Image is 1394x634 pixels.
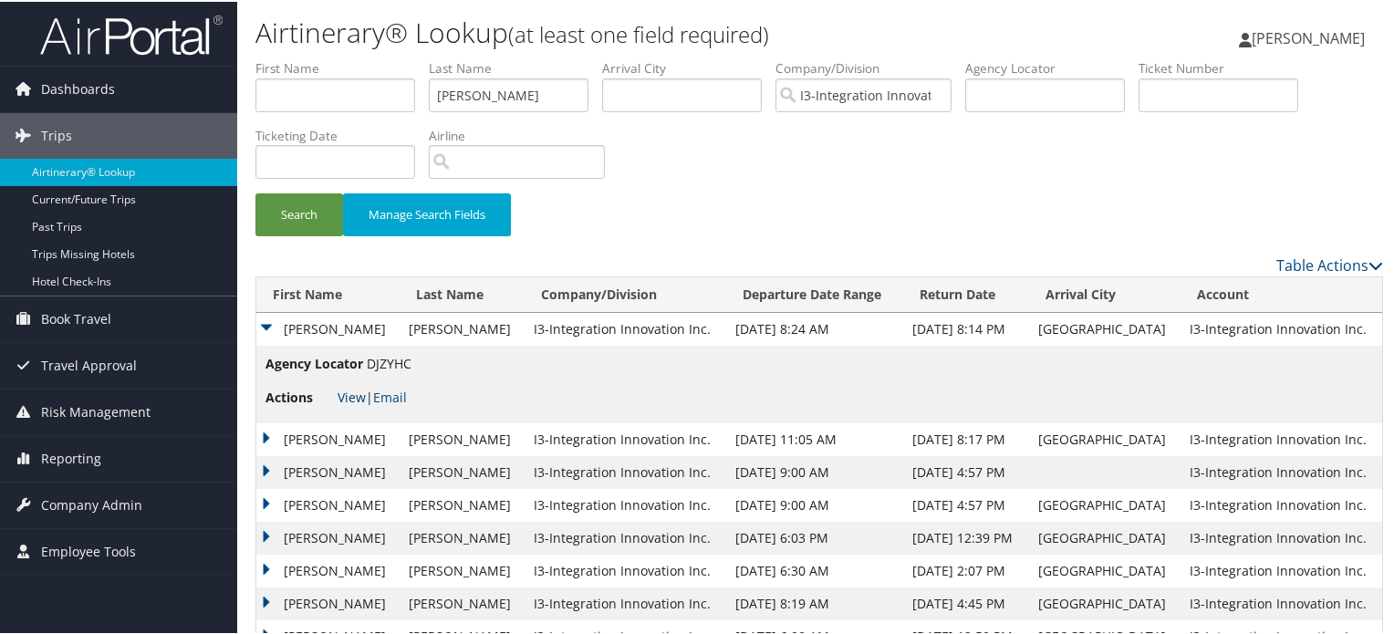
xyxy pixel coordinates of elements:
button: Search [255,192,343,234]
span: | [338,387,407,404]
td: [DATE] 8:24 AM [726,311,903,344]
td: I3-Integration Innovation Inc. [525,520,726,553]
td: [DATE] 4:45 PM [903,586,1029,618]
td: [PERSON_NAME] [256,487,400,520]
span: Actions [265,386,334,406]
a: View [338,387,366,404]
td: [DATE] 9:00 AM [726,454,903,487]
label: Company/Division [775,57,965,76]
td: [GEOGRAPHIC_DATA] [1029,421,1180,454]
td: [DATE] 4:57 PM [903,487,1029,520]
a: Table Actions [1276,254,1383,274]
td: [PERSON_NAME] [256,311,400,344]
td: [GEOGRAPHIC_DATA] [1029,520,1180,553]
td: [DATE] 6:30 AM [726,553,903,586]
td: [DATE] 8:17 PM [903,421,1029,454]
td: I3-Integration Innovation Inc. [1181,454,1382,487]
td: [PERSON_NAME] [400,487,524,520]
td: I3-Integration Innovation Inc. [525,421,726,454]
td: [PERSON_NAME] [400,553,524,586]
label: Ticketing Date [255,125,429,143]
td: [DATE] 8:14 PM [903,311,1029,344]
th: Departure Date Range: activate to sort column ascending [726,275,903,311]
span: Trips [41,111,72,157]
th: Arrival City: activate to sort column ascending [1029,275,1180,311]
th: Return Date: activate to sort column ascending [903,275,1029,311]
td: I3-Integration Innovation Inc. [525,487,726,520]
td: [DATE] 9:00 AM [726,487,903,520]
td: I3-Integration Innovation Inc. [525,553,726,586]
label: Airline [429,125,619,143]
td: [PERSON_NAME] [400,520,524,553]
label: First Name [255,57,429,76]
td: [DATE] 6:03 PM [726,520,903,553]
span: Employee Tools [41,527,136,573]
td: [PERSON_NAME] [256,454,400,487]
td: I3-Integration Innovation Inc. [1181,487,1382,520]
td: I3-Integration Innovation Inc. [1181,586,1382,618]
td: I3-Integration Innovation Inc. [1181,553,1382,586]
img: airportal-logo.png [40,12,223,55]
td: [GEOGRAPHIC_DATA] [1029,586,1180,618]
span: Dashboards [41,65,115,110]
td: [DATE] 2:07 PM [903,553,1029,586]
label: Ticket Number [1139,57,1312,76]
span: Risk Management [41,388,151,433]
td: [DATE] 12:39 PM [903,520,1029,553]
label: Last Name [429,57,602,76]
td: [PERSON_NAME] [400,586,524,618]
th: First Name: activate to sort column ascending [256,275,400,311]
th: Company/Division [525,275,726,311]
td: I3-Integration Innovation Inc. [1181,520,1382,553]
td: [PERSON_NAME] [256,553,400,586]
td: [DATE] 11:05 AM [726,421,903,454]
label: Agency Locator [965,57,1139,76]
td: I3-Integration Innovation Inc. [1181,311,1382,344]
span: Travel Approval [41,341,137,387]
th: Last Name: activate to sort column ascending [400,275,524,311]
td: [GEOGRAPHIC_DATA] [1029,553,1180,586]
span: Book Travel [41,295,111,340]
td: [PERSON_NAME] [256,520,400,553]
span: [PERSON_NAME] [1252,26,1365,47]
td: [PERSON_NAME] [256,586,400,618]
label: Arrival City [602,57,775,76]
span: Reporting [41,434,101,480]
td: [PERSON_NAME] [400,311,524,344]
td: [PERSON_NAME] [256,421,400,454]
span: DJZYHC [367,353,411,370]
a: [PERSON_NAME] [1239,9,1383,64]
h1: Airtinerary® Lookup [255,12,1007,50]
td: [GEOGRAPHIC_DATA] [1029,487,1180,520]
button: Manage Search Fields [343,192,511,234]
td: I3-Integration Innovation Inc. [525,454,726,487]
td: [DATE] 4:57 PM [903,454,1029,487]
td: I3-Integration Innovation Inc. [1181,421,1382,454]
span: Agency Locator [265,352,363,372]
td: [PERSON_NAME] [400,454,524,487]
td: I3-Integration Innovation Inc. [525,586,726,618]
td: [GEOGRAPHIC_DATA] [1029,311,1180,344]
span: Company Admin [41,481,142,526]
small: (at least one field required) [508,17,769,47]
td: I3-Integration Innovation Inc. [525,311,726,344]
td: [DATE] 8:19 AM [726,586,903,618]
a: Email [373,387,407,404]
td: [PERSON_NAME] [400,421,524,454]
th: Account: activate to sort column ascending [1181,275,1382,311]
